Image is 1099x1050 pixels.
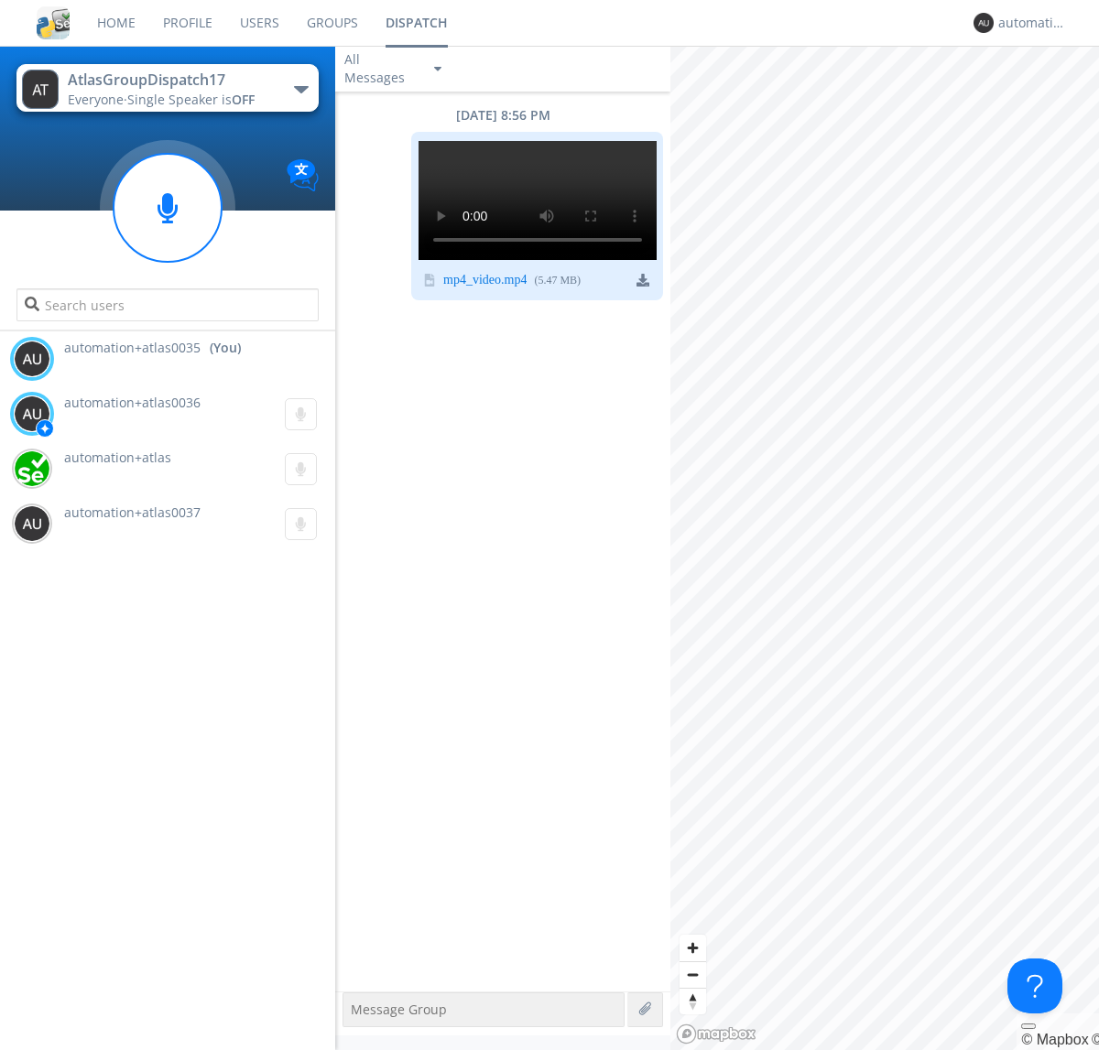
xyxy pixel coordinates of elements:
span: automation+atlas0035 [64,339,201,357]
span: automation+atlas0037 [64,503,201,521]
img: video icon [423,274,436,287]
img: Translation enabled [287,159,319,191]
button: Zoom out [680,961,706,988]
span: Reset bearing to north [680,989,706,1014]
img: 373638.png [14,341,50,377]
input: Search users [16,288,318,321]
a: mp4_video.mp4 [443,274,527,288]
div: AtlasGroupDispatch17 [68,70,274,91]
button: Reset bearing to north [680,988,706,1014]
span: OFF [232,91,255,108]
div: ( 5.47 MB ) [534,273,581,288]
img: d2d01cd9b4174d08988066c6d424eccd [14,450,50,487]
iframe: Toggle Customer Support [1007,958,1062,1013]
img: 373638.png [14,395,50,432]
div: (You) [210,339,241,357]
div: All Messages [344,50,418,87]
img: 373638.png [974,13,994,33]
span: automation+atlas0036 [64,394,201,411]
img: 373638.png [14,505,50,542]
button: AtlasGroupDispatch17Everyone·Single Speaker isOFF [16,64,318,112]
img: download media button [637,274,649,287]
img: caret-down-sm.svg [434,67,441,71]
img: 373638.png [22,70,59,109]
img: cddb5a64eb264b2086981ab96f4c1ba7 [37,6,70,39]
a: Mapbox [1021,1032,1088,1047]
div: Everyone · [68,91,274,109]
button: Toggle attribution [1021,1023,1036,1029]
a: Mapbox logo [676,1023,756,1045]
button: Zoom in [680,935,706,961]
div: automation+atlas0035 [998,14,1067,32]
span: Single Speaker is [127,91,255,108]
span: Zoom out [680,962,706,988]
span: automation+atlas [64,449,171,466]
div: [DATE] 8:56 PM [335,106,670,124]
